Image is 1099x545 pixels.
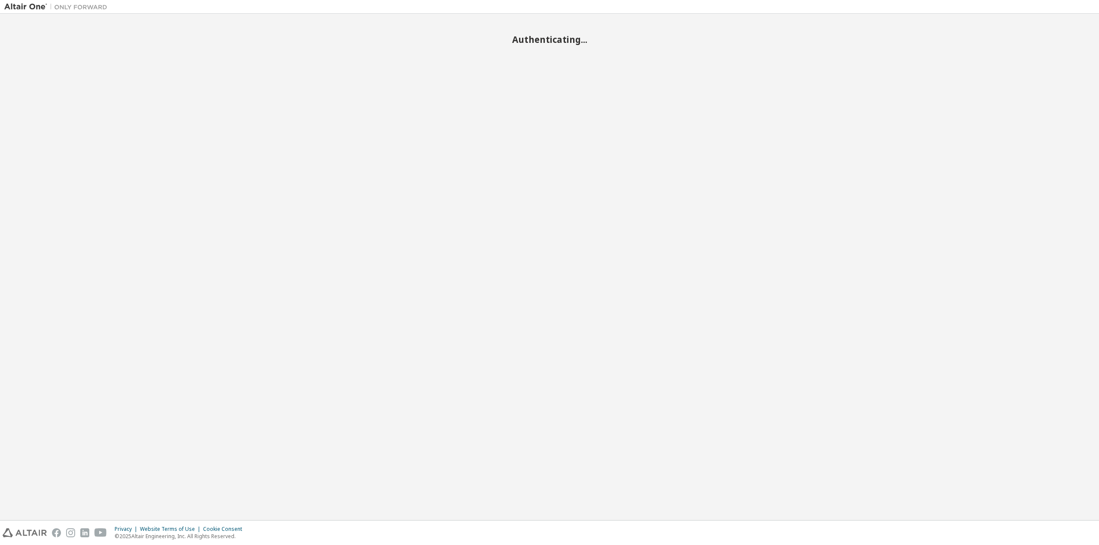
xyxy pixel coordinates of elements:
div: Cookie Consent [203,526,247,533]
img: altair_logo.svg [3,528,47,537]
p: © 2025 Altair Engineering, Inc. All Rights Reserved. [115,533,247,540]
img: Altair One [4,3,112,11]
img: instagram.svg [66,528,75,537]
img: facebook.svg [52,528,61,537]
h2: Authenticating... [4,34,1095,45]
div: Privacy [115,526,140,533]
img: linkedin.svg [80,528,89,537]
div: Website Terms of Use [140,526,203,533]
img: youtube.svg [94,528,107,537]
